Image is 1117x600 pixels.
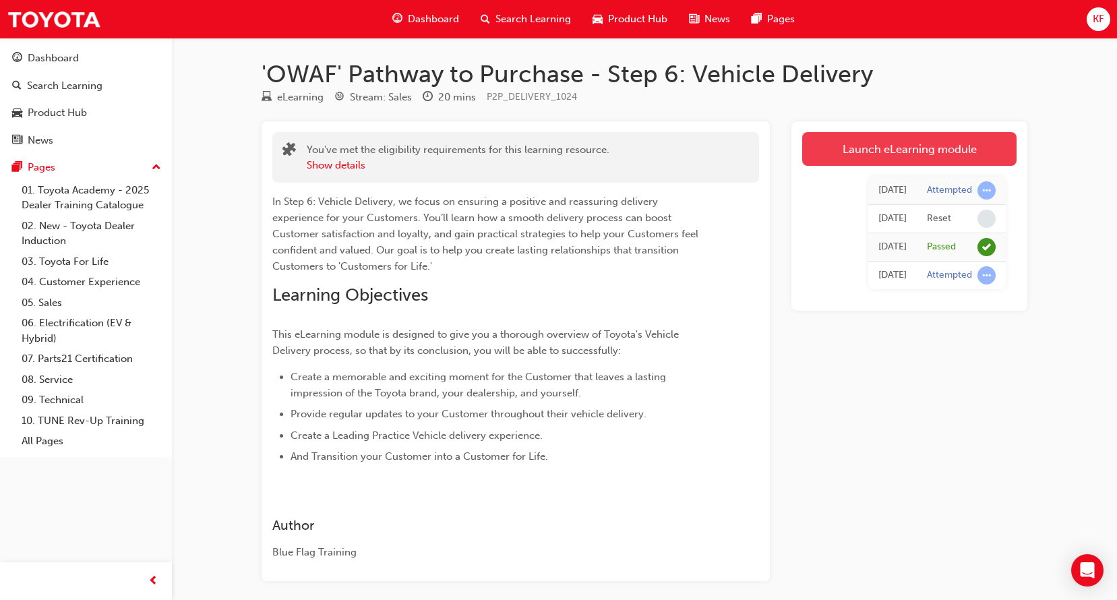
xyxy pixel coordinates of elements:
[262,92,272,104] span: learningResourceType_ELEARNING-icon
[16,431,167,452] a: All Pages
[977,181,996,200] span: learningRecordVerb_ATTEMPT-icon
[704,11,730,27] span: News
[282,144,296,159] span: puzzle-icon
[28,160,55,175] div: Pages
[977,238,996,256] span: learningRecordVerb_PASS-icon
[5,155,167,180] button: Pages
[12,162,22,174] span: pages-icon
[470,5,582,33] a: search-iconSearch Learning
[307,142,609,173] div: You've met the eligibility requirements for this learning resource.
[878,183,907,198] div: Thu Aug 07 2025 15:46:35 GMT+0930 (Australian Central Standard Time)
[741,5,806,33] a: pages-iconPages
[272,328,682,357] span: This eLearning module is designed to give you a thorough overview of Toyota's Vehicle Delivery pr...
[878,239,907,255] div: Mon Feb 10 2025 13:19:33 GMT+0930 (Australian Central Standard Time)
[28,51,79,66] div: Dashboard
[423,92,433,104] span: clock-icon
[16,251,167,272] a: 03. Toyota For Life
[487,91,577,102] span: Learning resource code
[582,5,678,33] a: car-iconProduct Hub
[927,269,972,282] div: Attempted
[16,313,167,349] a: 06. Electrification (EV & Hybrid)
[12,80,22,92] span: search-icon
[382,5,470,33] a: guage-iconDashboard
[307,158,365,173] button: Show details
[767,11,795,27] span: Pages
[16,411,167,431] a: 10. TUNE Rev-Up Training
[927,212,951,225] div: Reset
[5,43,167,155] button: DashboardSearch LearningProduct HubNews
[16,390,167,411] a: 09. Technical
[16,216,167,251] a: 02. New - Toyota Dealer Induction
[27,78,102,94] div: Search Learning
[438,90,476,105] div: 20 mins
[12,135,22,147] span: news-icon
[392,11,402,28] span: guage-icon
[752,11,762,28] span: pages-icon
[350,90,412,105] div: Stream: Sales
[262,59,1027,89] h1: 'OWAF' Pathway to Purchase - Step 6: Vehicle Delivery
[977,266,996,284] span: learningRecordVerb_ATTEMPT-icon
[277,90,324,105] div: eLearning
[593,11,603,28] span: car-icon
[148,573,158,590] span: prev-icon
[16,293,167,313] a: 05. Sales
[334,89,412,106] div: Stream
[152,159,161,177] span: up-icon
[408,11,459,27] span: Dashboard
[1093,11,1104,27] span: KF
[977,210,996,228] span: learningRecordVerb_NONE-icon
[16,272,167,293] a: 04. Customer Experience
[927,184,972,197] div: Attempted
[1087,7,1110,31] button: KF
[423,89,476,106] div: Duration
[291,408,646,420] span: Provide regular updates to your Customer throughout their vehicle delivery.
[28,133,53,148] div: News
[481,11,490,28] span: search-icon
[495,11,571,27] span: Search Learning
[878,211,907,227] div: Thu Aug 07 2025 15:46:34 GMT+0930 (Australian Central Standard Time)
[28,105,87,121] div: Product Hub
[12,107,22,119] span: car-icon
[678,5,741,33] a: news-iconNews
[334,92,344,104] span: target-icon
[5,128,167,153] a: News
[291,450,548,462] span: And Transition your Customer into a Customer for Life.
[272,518,711,533] h3: Author
[272,196,701,272] span: In Step 6: Vehicle Delivery, we focus on ensuring a positive and reassuring delivery experience f...
[5,73,167,98] a: Search Learning
[16,369,167,390] a: 08. Service
[878,268,907,283] div: Fri Feb 07 2025 16:03:57 GMT+0930 (Australian Central Standard Time)
[12,53,22,65] span: guage-icon
[16,180,167,216] a: 01. Toyota Academy - 2025 Dealer Training Catalogue
[1071,554,1104,587] div: Open Intercom Messenger
[272,284,428,305] span: Learning Objectives
[5,46,167,71] a: Dashboard
[16,349,167,369] a: 07. Parts21 Certification
[262,89,324,106] div: Type
[927,241,956,253] div: Passed
[608,11,667,27] span: Product Hub
[5,100,167,125] a: Product Hub
[689,11,699,28] span: news-icon
[291,371,669,399] span: Create a memorable and exciting moment for the Customer that leaves a lasting impression of the T...
[802,132,1017,166] a: Launch eLearning module
[7,4,101,34] img: Trak
[291,429,543,442] span: Create a Leading Practice Vehicle delivery experience.
[272,545,711,560] div: Blue Flag Training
